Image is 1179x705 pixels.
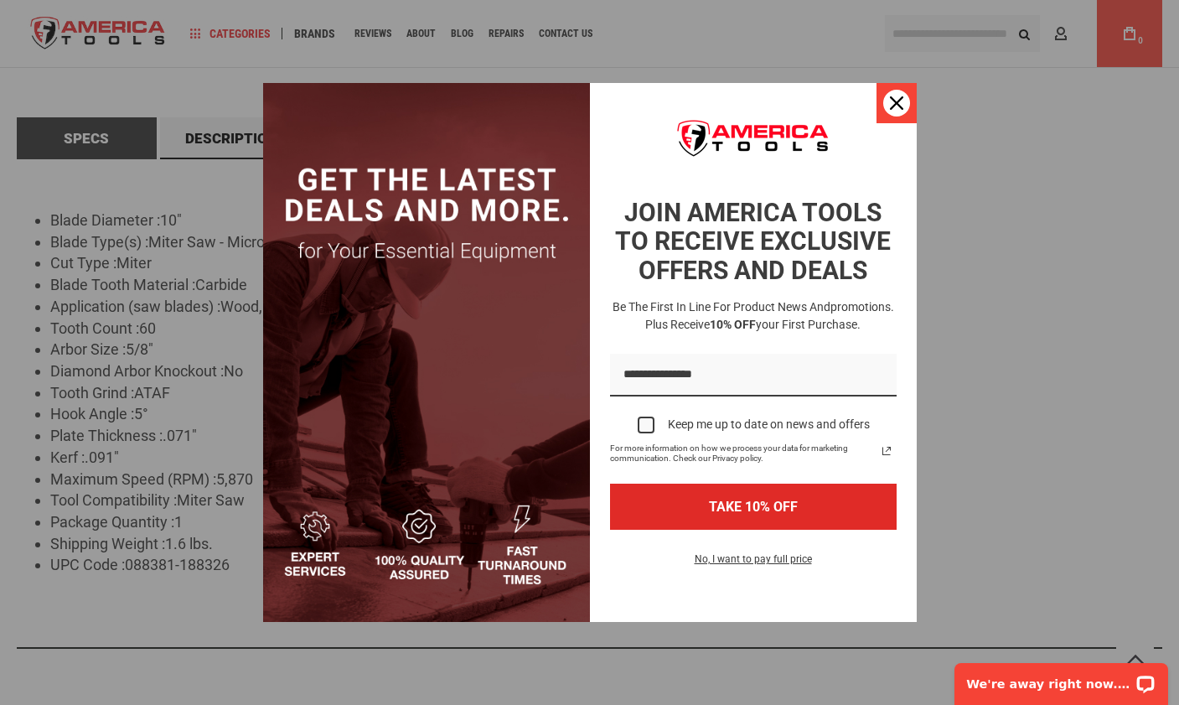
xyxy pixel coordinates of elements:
[610,354,897,397] input: Email field
[710,318,756,331] strong: 10% OFF
[681,550,825,578] button: No, I want to pay full price
[876,83,917,123] button: Close
[615,198,891,285] strong: JOIN AMERICA TOOLS TO RECEIVE EXCLUSIVE OFFERS AND DEALS
[944,652,1179,705] iframe: LiveChat chat widget
[610,484,897,530] button: TAKE 10% OFF
[876,441,897,461] svg: link icon
[610,443,876,464] span: For more information on how we process your data for marketing communication. Check our Privacy p...
[876,441,897,461] a: Read our Privacy Policy
[668,417,870,432] div: Keep me up to date on news and offers
[607,298,900,334] h3: Be the first in line for product news and
[890,96,903,110] svg: close icon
